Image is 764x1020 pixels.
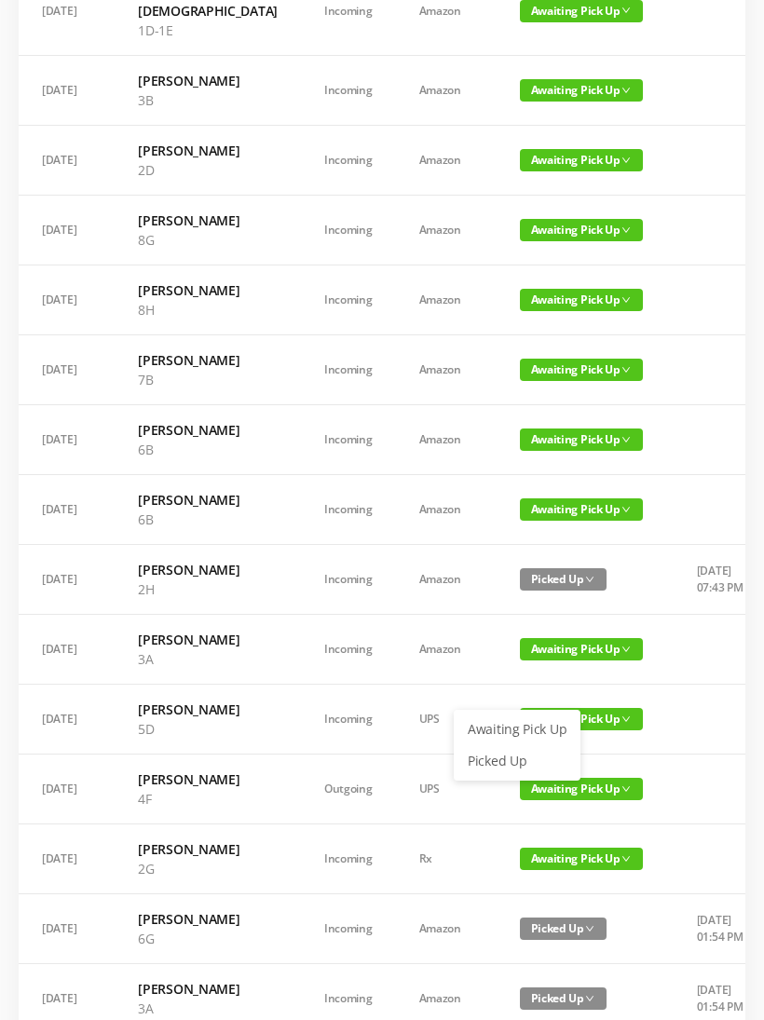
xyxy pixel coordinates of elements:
[301,894,396,964] td: Incoming
[520,149,643,171] span: Awaiting Pick Up
[520,498,643,521] span: Awaiting Pick Up
[138,769,278,789] h6: [PERSON_NAME]
[138,560,278,579] h6: [PERSON_NAME]
[457,746,578,776] a: Picked Up
[138,510,278,529] p: 6B
[138,979,278,999] h6: [PERSON_NAME]
[520,289,643,311] span: Awaiting Pick Up
[520,638,643,660] span: Awaiting Pick Up
[520,568,607,591] span: Picked Up
[520,79,643,102] span: Awaiting Pick Up
[301,615,396,685] td: Incoming
[301,196,396,265] td: Incoming
[621,365,631,374] i: icon: down
[19,196,115,265] td: [DATE]
[396,265,497,335] td: Amazon
[621,505,631,514] i: icon: down
[19,685,115,755] td: [DATE]
[19,615,115,685] td: [DATE]
[301,126,396,196] td: Incoming
[138,141,278,160] h6: [PERSON_NAME]
[520,987,607,1010] span: Picked Up
[621,784,631,794] i: icon: down
[138,719,278,739] p: 5D
[19,265,115,335] td: [DATE]
[396,615,497,685] td: Amazon
[301,545,396,615] td: Incoming
[138,370,278,389] p: 7B
[301,335,396,405] td: Incoming
[520,708,643,730] span: Awaiting Pick Up
[520,778,643,800] span: Awaiting Pick Up
[19,894,115,964] td: [DATE]
[301,755,396,824] td: Outgoing
[19,545,115,615] td: [DATE]
[396,126,497,196] td: Amazon
[621,854,631,864] i: icon: down
[138,90,278,110] p: 3B
[138,909,278,929] h6: [PERSON_NAME]
[396,196,497,265] td: Amazon
[138,440,278,459] p: 6B
[138,490,278,510] h6: [PERSON_NAME]
[19,755,115,824] td: [DATE]
[138,839,278,859] h6: [PERSON_NAME]
[396,475,497,545] td: Amazon
[396,824,497,894] td: Rx
[621,645,631,654] i: icon: down
[19,824,115,894] td: [DATE]
[585,575,594,584] i: icon: down
[138,160,278,180] p: 2D
[520,219,643,241] span: Awaiting Pick Up
[396,405,497,475] td: Amazon
[301,685,396,755] td: Incoming
[621,86,631,95] i: icon: down
[19,405,115,475] td: [DATE]
[301,475,396,545] td: Incoming
[520,918,607,940] span: Picked Up
[396,755,497,824] td: UPS
[520,359,643,381] span: Awaiting Pick Up
[138,20,278,40] p: 1D-1E
[621,225,631,235] i: icon: down
[301,56,396,126] td: Incoming
[138,420,278,440] h6: [PERSON_NAME]
[396,545,497,615] td: Amazon
[621,714,631,724] i: icon: down
[138,350,278,370] h6: [PERSON_NAME]
[520,428,643,451] span: Awaiting Pick Up
[396,894,497,964] td: Amazon
[396,685,497,755] td: UPS
[138,280,278,300] h6: [PERSON_NAME]
[585,994,594,1003] i: icon: down
[19,475,115,545] td: [DATE]
[138,579,278,599] p: 2H
[138,789,278,809] p: 4F
[396,335,497,405] td: Amazon
[138,859,278,878] p: 2G
[138,300,278,320] p: 8H
[138,71,278,90] h6: [PERSON_NAME]
[138,649,278,669] p: 3A
[520,848,643,870] span: Awaiting Pick Up
[138,929,278,948] p: 6G
[138,230,278,250] p: 8G
[19,335,115,405] td: [DATE]
[396,56,497,126] td: Amazon
[457,714,578,744] a: Awaiting Pick Up
[19,56,115,126] td: [DATE]
[621,435,631,444] i: icon: down
[138,630,278,649] h6: [PERSON_NAME]
[301,824,396,894] td: Incoming
[19,126,115,196] td: [DATE]
[138,211,278,230] h6: [PERSON_NAME]
[621,295,631,305] i: icon: down
[138,700,278,719] h6: [PERSON_NAME]
[301,265,396,335] td: Incoming
[138,999,278,1018] p: 3A
[301,405,396,475] td: Incoming
[621,156,631,165] i: icon: down
[585,924,594,933] i: icon: down
[621,6,631,15] i: icon: down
